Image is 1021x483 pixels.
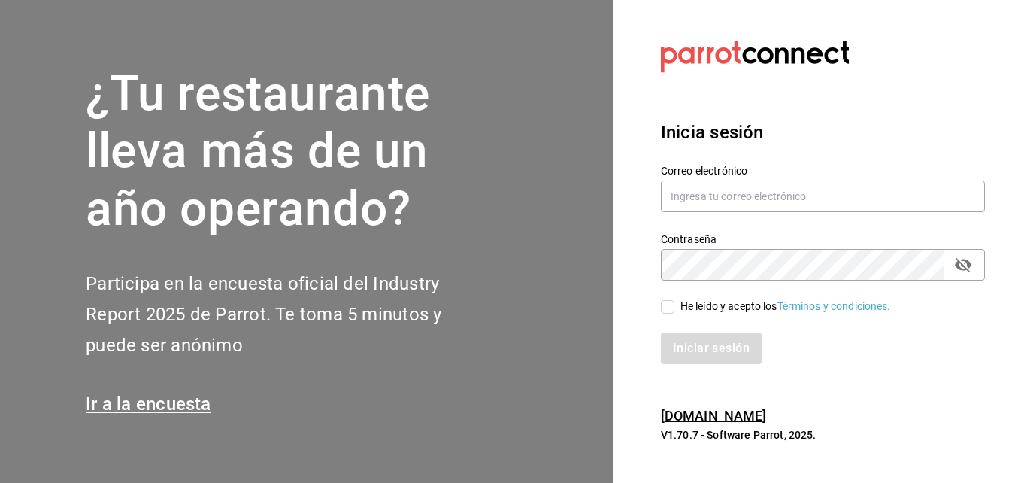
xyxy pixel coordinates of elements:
button: Campo de contraseña [950,252,976,278]
div: He leído y acepto los [680,299,891,314]
input: Ingresa tu correo electrónico [661,181,985,212]
label: Correo electrónico [661,165,985,175]
h3: Inicia sesión [661,119,985,146]
h2: Participa en la encuesta oficial del Industry Report 2025 de Parrot. Te toma 5 minutos y puede se... [86,269,492,360]
h1: ¿Tu restaurante lleva más de un año operando? [86,65,492,238]
label: Contraseña [661,233,985,244]
a: [DOMAIN_NAME] [661,408,767,424]
a: Ir a la encuesta [86,393,211,415]
a: Términos y condiciones. [777,300,891,312]
p: V1.70.7 - Software Parrot, 2025. [661,427,985,442]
